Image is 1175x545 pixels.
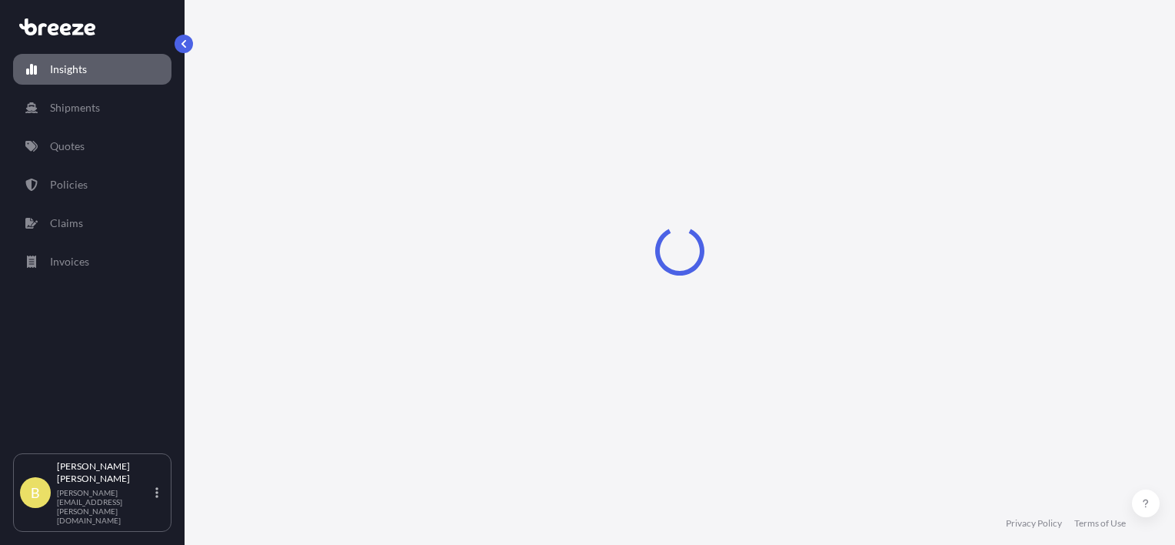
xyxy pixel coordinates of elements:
[57,488,152,525] p: [PERSON_NAME][EMAIL_ADDRESS][PERSON_NAME][DOMAIN_NAME]
[50,254,89,269] p: Invoices
[13,208,171,239] a: Claims
[13,54,171,85] a: Insights
[50,62,87,77] p: Insights
[57,460,152,485] p: [PERSON_NAME] [PERSON_NAME]
[50,139,85,154] p: Quotes
[13,92,171,123] a: Shipments
[1006,517,1062,530] a: Privacy Policy
[50,177,88,192] p: Policies
[13,169,171,200] a: Policies
[13,246,171,277] a: Invoices
[50,100,100,115] p: Shipments
[13,131,171,162] a: Quotes
[1074,517,1126,530] a: Terms of Use
[31,485,40,500] span: B
[50,216,83,231] p: Claims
